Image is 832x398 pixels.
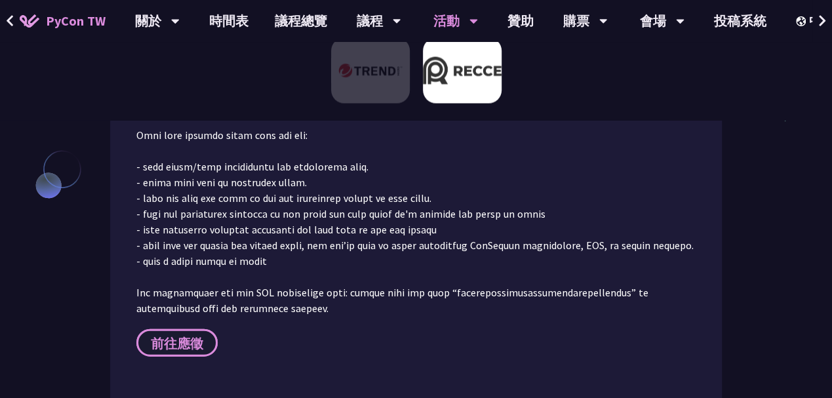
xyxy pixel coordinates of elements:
img: Locale Icon [796,16,809,26]
img: Recce | join us [423,38,502,104]
img: 趨勢科技 Trend Micro [331,38,410,104]
a: PyCon TW [7,5,119,37]
span: PyCon TW [46,11,106,31]
img: Home icon of PyCon TW 2025 [20,14,39,28]
a: 前往應徵 [136,329,218,357]
span: 前往應徵 [151,335,203,351]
